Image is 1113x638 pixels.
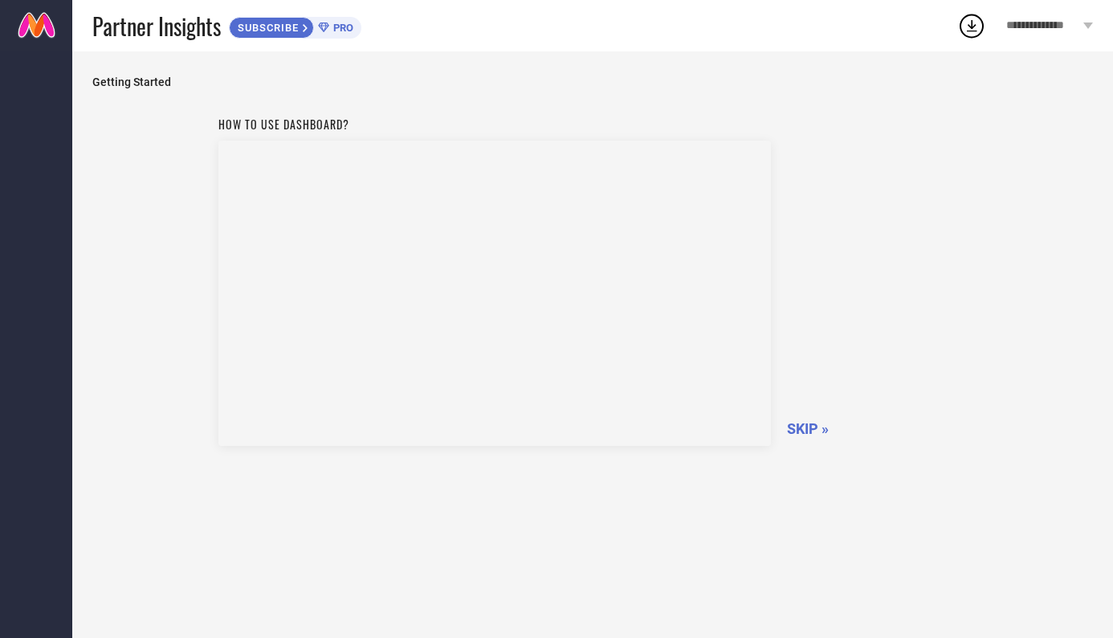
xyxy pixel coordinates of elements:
[329,22,353,34] span: PRO
[787,420,829,437] span: SKIP »
[92,76,1093,88] span: Getting Started
[230,22,303,34] span: SUBSCRIBE
[92,10,221,43] span: Partner Insights
[218,116,771,133] h1: How to use dashboard?
[957,11,986,40] div: Open download list
[229,13,361,39] a: SUBSCRIBEPRO
[218,141,771,446] iframe: Workspace Section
